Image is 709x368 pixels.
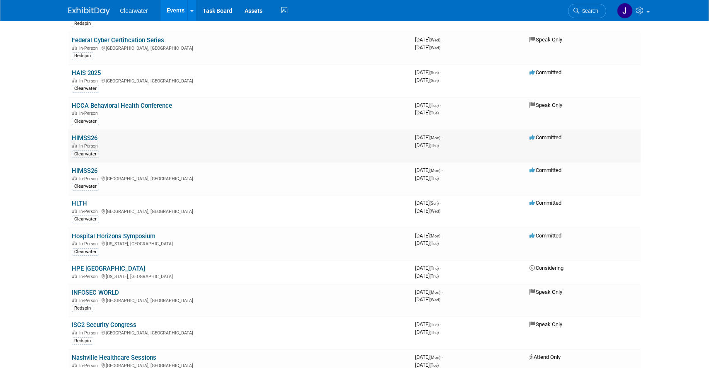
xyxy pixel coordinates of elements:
img: ExhibitDay [68,7,110,15]
span: - [440,321,441,327]
div: Redspin [72,337,93,345]
span: [DATE] [415,167,443,173]
span: [DATE] [415,289,443,295]
img: In-Person Event [72,143,77,148]
span: Committed [529,232,561,239]
div: Clearwater [72,183,99,190]
div: Redspin [72,305,93,312]
a: HAIS 2025 [72,69,101,77]
span: (Thu) [430,266,439,271]
span: [DATE] [415,200,441,206]
div: [GEOGRAPHIC_DATA], [GEOGRAPHIC_DATA] [72,175,408,182]
a: HLTH [72,200,87,207]
a: HCCA Behavioral Health Conference [72,102,172,109]
span: (Wed) [430,46,440,50]
div: Redspin [72,52,93,60]
span: Attend Only [529,354,561,360]
span: In-Person [79,143,100,149]
a: Search [568,4,606,18]
span: - [442,134,443,140]
span: Search [579,8,598,14]
span: [DATE] [415,109,439,116]
span: In-Person [79,330,100,336]
span: (Mon) [430,168,440,173]
img: In-Person Event [72,274,77,278]
div: [US_STATE], [GEOGRAPHIC_DATA] [72,240,408,247]
a: Nashville Healthcare Sessions [72,354,156,361]
span: In-Person [79,241,100,247]
span: - [440,265,441,271]
span: [DATE] [415,142,439,148]
span: (Tue) [430,111,439,115]
span: (Thu) [430,274,439,278]
span: [DATE] [415,77,439,83]
span: Committed [529,200,561,206]
span: [DATE] [415,208,440,214]
div: Clearwater [72,248,99,256]
span: [DATE] [415,175,439,181]
span: (Tue) [430,322,439,327]
span: - [440,69,441,75]
span: [DATE] [415,102,441,108]
span: Clearwater [120,7,148,14]
div: Clearwater [72,150,99,158]
span: In-Person [79,209,100,214]
a: HIMSS26 [72,167,97,174]
img: In-Person Event [72,363,77,367]
span: (Mon) [430,136,440,140]
span: [DATE] [415,296,440,303]
a: ISC2 Security Congress [72,321,136,329]
img: In-Person Event [72,209,77,213]
span: Committed [529,134,561,140]
a: Federal Cyber Certification Series [72,36,164,44]
span: Committed [529,69,561,75]
span: (Wed) [430,38,440,42]
div: Clearwater [72,85,99,92]
img: Jakera Willis [617,3,633,19]
img: In-Person Event [72,298,77,302]
span: (Thu) [430,143,439,148]
span: - [442,36,443,43]
div: Clearwater [72,118,99,125]
img: In-Person Event [72,111,77,115]
span: [DATE] [415,329,439,335]
span: (Sun) [430,70,439,75]
img: In-Person Event [72,330,77,334]
span: (Thu) [430,176,439,181]
img: In-Person Event [72,241,77,245]
span: (Sun) [430,78,439,83]
span: (Wed) [430,298,440,302]
span: [DATE] [415,321,441,327]
span: In-Person [79,298,100,303]
a: INFOSEC WORLD [72,289,119,296]
span: [DATE] [415,354,443,360]
span: Speak Only [529,102,562,108]
span: Committed [529,167,561,173]
span: - [442,232,443,239]
img: In-Person Event [72,46,77,50]
img: In-Person Event [72,78,77,82]
a: HPE [GEOGRAPHIC_DATA] [72,265,145,272]
div: [GEOGRAPHIC_DATA], [GEOGRAPHIC_DATA] [72,329,408,336]
span: (Tue) [430,241,439,246]
span: [DATE] [415,240,439,246]
span: - [440,102,441,108]
div: [GEOGRAPHIC_DATA], [GEOGRAPHIC_DATA] [72,208,408,214]
span: In-Person [79,176,100,182]
span: - [440,200,441,206]
span: (Mon) [430,290,440,295]
span: (Thu) [430,330,439,335]
span: - [442,354,443,360]
span: [DATE] [415,44,440,51]
span: Speak Only [529,36,562,43]
span: [DATE] [415,232,443,239]
span: (Tue) [430,103,439,108]
div: Clearwater [72,215,99,223]
div: [US_STATE], [GEOGRAPHIC_DATA] [72,273,408,279]
span: [DATE] [415,273,439,279]
span: Speak Only [529,289,562,295]
span: In-Person [79,274,100,279]
div: [GEOGRAPHIC_DATA], [GEOGRAPHIC_DATA] [72,44,408,51]
a: HIMSS26 [72,134,97,142]
span: In-Person [79,111,100,116]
